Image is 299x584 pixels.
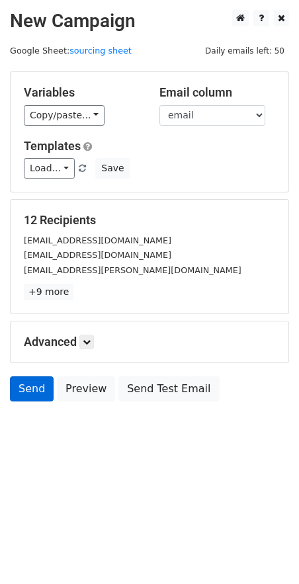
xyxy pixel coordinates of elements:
[24,139,81,153] a: Templates
[95,158,130,179] button: Save
[159,85,275,100] h5: Email column
[24,213,275,228] h5: 12 Recipients
[24,85,140,100] h5: Variables
[69,46,132,56] a: sourcing sheet
[57,376,115,401] a: Preview
[24,250,171,260] small: [EMAIL_ADDRESS][DOMAIN_NAME]
[24,265,241,275] small: [EMAIL_ADDRESS][PERSON_NAME][DOMAIN_NAME]
[24,158,75,179] a: Load...
[233,521,299,584] iframe: Chat Widget
[24,335,275,349] h5: Advanced
[10,46,132,56] small: Google Sheet:
[24,284,73,300] a: +9 more
[200,46,289,56] a: Daily emails left: 50
[24,235,171,245] small: [EMAIL_ADDRESS][DOMAIN_NAME]
[200,44,289,58] span: Daily emails left: 50
[24,105,105,126] a: Copy/paste...
[10,10,289,32] h2: New Campaign
[10,376,54,401] a: Send
[118,376,219,401] a: Send Test Email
